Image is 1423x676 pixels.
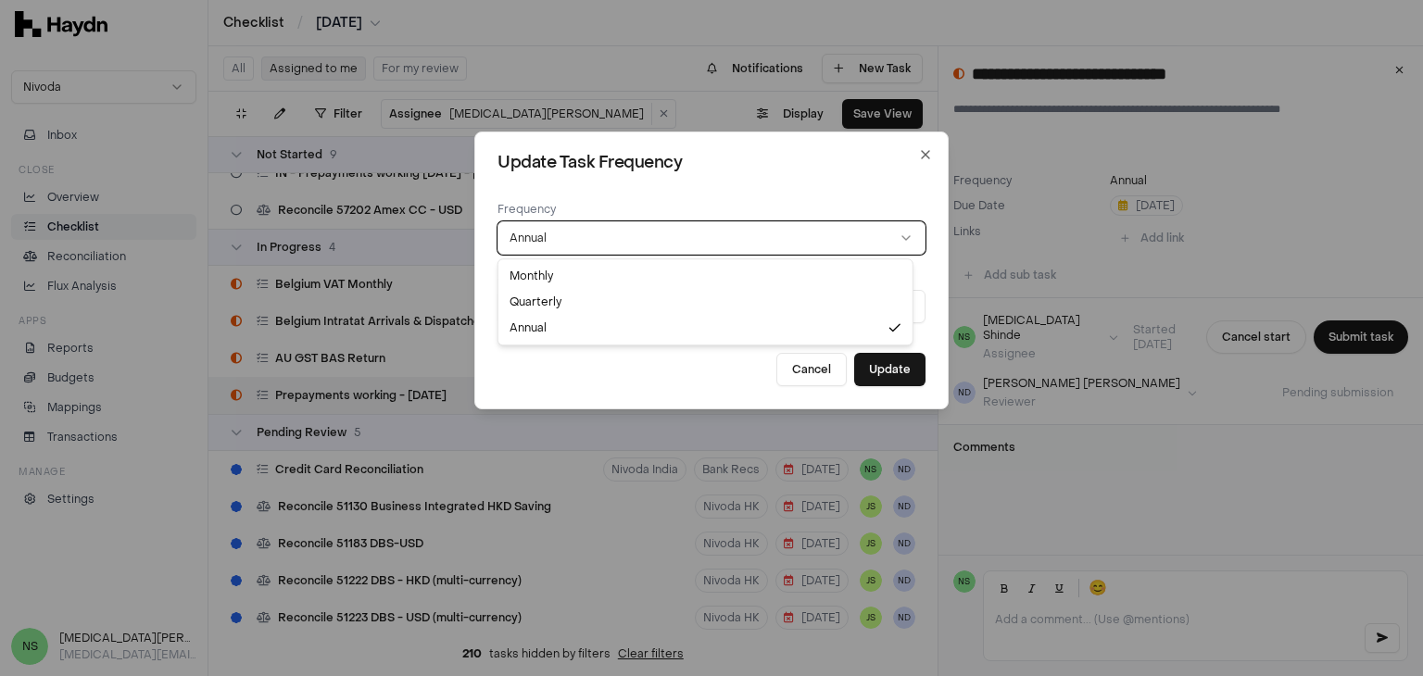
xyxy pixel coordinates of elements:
[497,202,556,217] label: Frequency
[854,353,926,386] button: Update
[510,294,561,309] span: Quarterly
[510,269,553,283] span: Monthly
[510,320,547,335] span: Annual
[776,353,847,386] button: Cancel
[497,155,926,171] h2: Update Task Frequency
